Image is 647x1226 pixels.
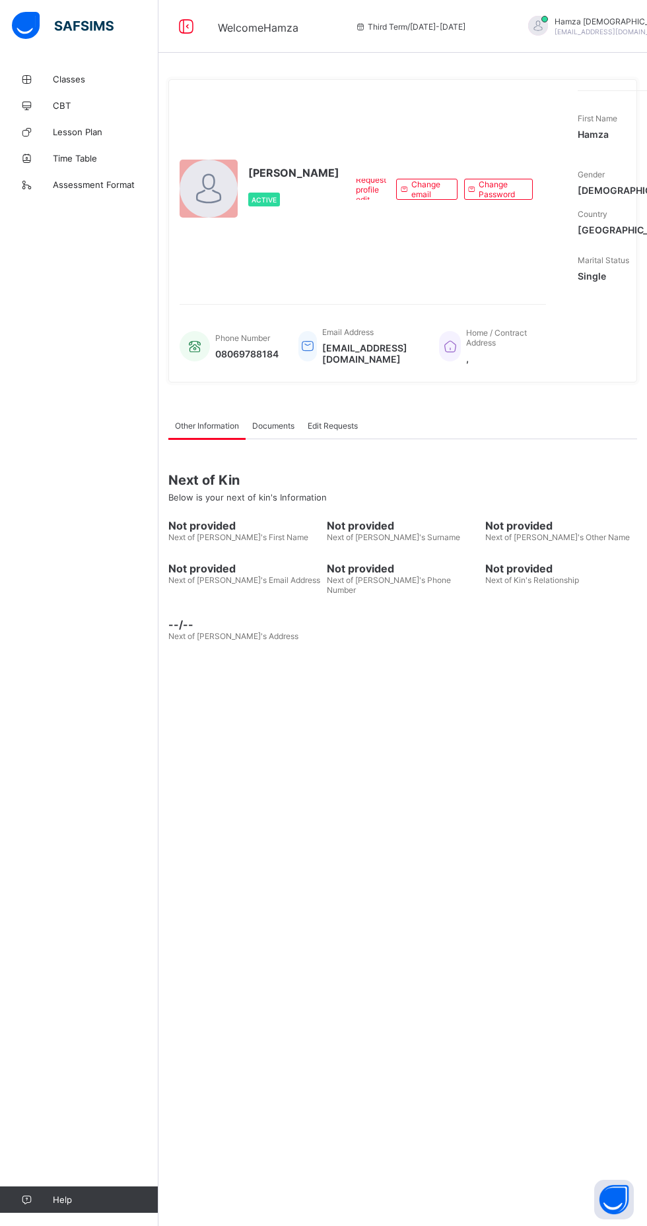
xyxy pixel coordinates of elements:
[308,421,358,431] span: Edit Requests
[327,519,479,532] span: Not provided
[53,179,158,190] span: Assessment Format
[485,519,637,532] span: Not provided
[215,333,270,343] span: Phone Number
[578,209,607,219] span: Country
[53,1194,158,1205] span: Help
[466,328,527,348] span: Home / Contract Address
[175,421,239,431] span: Other Information
[168,631,298,641] span: Next of [PERSON_NAME]'s Address
[168,492,327,503] span: Below is your next of kin's Information
[168,562,320,575] span: Not provided
[485,575,579,585] span: Next of Kin's Relationship
[578,113,617,123] span: First Name
[327,532,460,542] span: Next of [PERSON_NAME]'s Surname
[322,327,374,337] span: Email Address
[485,532,630,542] span: Next of [PERSON_NAME]'s Other Name
[578,169,605,179] span: Gender
[356,175,386,204] span: Request profile edit
[322,342,419,365] span: [EMAIL_ADDRESS][DOMAIN_NAME]
[252,196,277,204] span: Active
[12,12,114,40] img: safsims
[168,618,320,631] span: --/--
[53,127,158,137] span: Lesson Plan
[327,575,451,595] span: Next of [PERSON_NAME]'s Phone Number
[578,255,629,265] span: Marital Status
[252,421,294,431] span: Documents
[218,21,298,34] span: Welcome Hamza
[327,562,479,575] span: Not provided
[53,153,158,164] span: Time Table
[594,1180,634,1219] button: Open asap
[168,575,320,585] span: Next of [PERSON_NAME]'s Email Address
[53,100,158,111] span: CBT
[53,74,158,84] span: Classes
[485,562,637,575] span: Not provided
[479,179,522,199] span: Change Password
[168,472,637,488] span: Next of Kin
[411,179,447,199] span: Change email
[248,166,339,179] span: [PERSON_NAME]
[168,519,320,532] span: Not provided
[168,532,308,542] span: Next of [PERSON_NAME]'s First Name
[215,348,279,359] span: 08069788184
[355,22,465,32] span: session/term information
[466,353,533,364] span: ,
